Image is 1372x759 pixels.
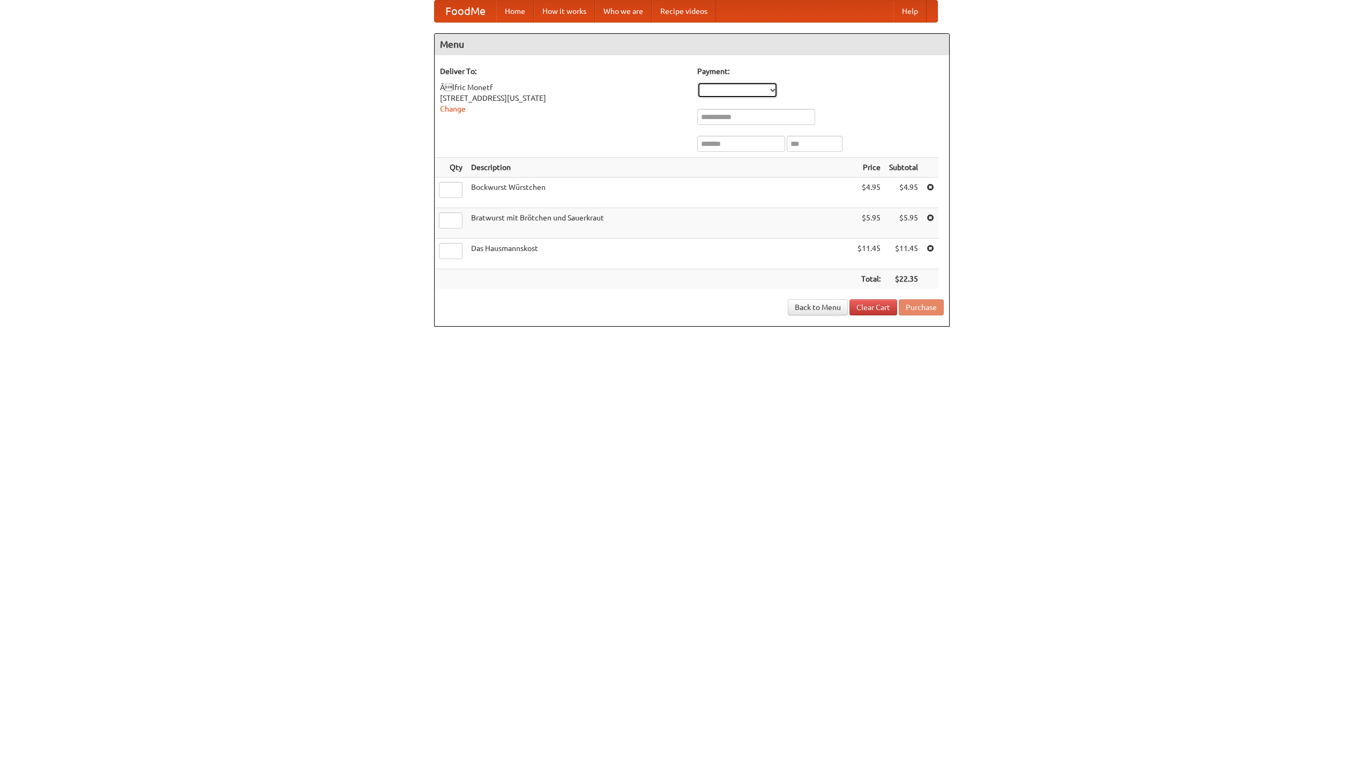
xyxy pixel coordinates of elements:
[534,1,595,22] a: How it works
[885,239,922,269] td: $11.45
[467,239,853,269] td: Das Hausmannskost
[853,178,885,208] td: $4.95
[435,158,467,178] th: Qty
[652,1,716,22] a: Recipe videos
[853,158,885,178] th: Price
[853,239,885,269] td: $11.45
[853,208,885,239] td: $5.95
[885,178,922,208] td: $4.95
[440,82,687,93] div: Ãlfric Monetf
[595,1,652,22] a: Who we are
[467,208,853,239] td: Bratwurst mit Brötchen und Sauerkraut
[467,178,853,208] td: Bockwurst Würstchen
[496,1,534,22] a: Home
[435,1,496,22] a: FoodMe
[467,158,853,178] th: Description
[697,66,944,77] h5: Payment:
[440,66,687,77] h5: Deliver To:
[788,299,848,315] a: Back to Menu
[885,158,922,178] th: Subtotal
[885,208,922,239] td: $5.95
[885,269,922,289] th: $22.35
[893,1,927,22] a: Help
[853,269,885,289] th: Total:
[849,299,897,315] a: Clear Cart
[440,105,466,113] a: Change
[440,93,687,104] div: [STREET_ADDRESS][US_STATE]
[899,299,944,315] button: Purchase
[435,34,949,55] h4: Menu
